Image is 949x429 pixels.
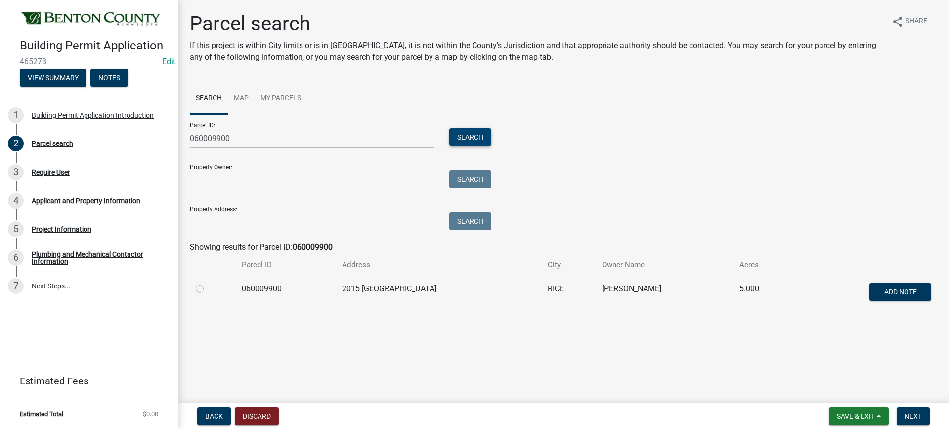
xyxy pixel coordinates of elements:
td: RICE [542,277,596,309]
wm-modal-confirm: Summary [20,74,86,82]
h4: Building Permit Application [20,39,170,53]
button: Search [449,170,491,188]
div: 4 [8,193,24,209]
th: Parcel ID [236,253,336,277]
div: 3 [8,164,24,180]
h1: Parcel search [190,12,884,36]
div: 5 [8,221,24,237]
span: Next [905,412,922,420]
button: Save & Exit [829,407,889,425]
td: 5.000 [733,277,795,309]
button: Notes [90,69,128,87]
a: Search [190,83,228,115]
a: Map [228,83,255,115]
wm-modal-confirm: Notes [90,74,128,82]
button: Back [197,407,231,425]
span: Back [205,412,223,420]
div: Building Permit Application Introduction [32,112,154,119]
strong: 060009900 [293,242,333,252]
div: Applicant and Property Information [32,197,140,204]
td: 2015 [GEOGRAPHIC_DATA] [336,277,542,309]
span: 465278 [20,57,158,66]
div: 7 [8,278,24,294]
div: Require User [32,169,70,176]
i: share [892,16,904,28]
a: Estimated Fees [8,371,162,391]
div: Parcel search [32,140,73,147]
div: Showing results for Parcel ID: [190,241,937,253]
td: [PERSON_NAME] [596,277,733,309]
div: Plumbing and Mechanical Contactor Information [32,251,162,265]
a: Edit [162,57,175,66]
span: Estimated Total [20,411,63,417]
button: shareShare [884,12,935,31]
img: Benton County, Minnesota [20,10,162,28]
span: $0.00 [143,411,158,417]
button: Search [449,128,491,146]
a: My Parcels [255,83,307,115]
th: Address [336,253,542,277]
th: Acres [733,253,795,277]
button: Add Note [869,283,931,301]
button: Next [897,407,930,425]
div: 6 [8,250,24,266]
th: Owner Name [596,253,733,277]
button: Search [449,212,491,230]
span: Add Note [884,287,916,295]
wm-modal-confirm: Edit Application Number [162,57,175,66]
div: 2 [8,136,24,151]
td: 060009900 [236,277,336,309]
button: View Summary [20,69,86,87]
button: Discard [235,407,279,425]
p: If this project is within City limits or is in [GEOGRAPHIC_DATA], it is not within the County's J... [190,40,884,63]
div: 1 [8,107,24,123]
th: City [542,253,596,277]
span: Share [906,16,927,28]
span: Save & Exit [837,412,875,420]
div: Project Information [32,226,91,233]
